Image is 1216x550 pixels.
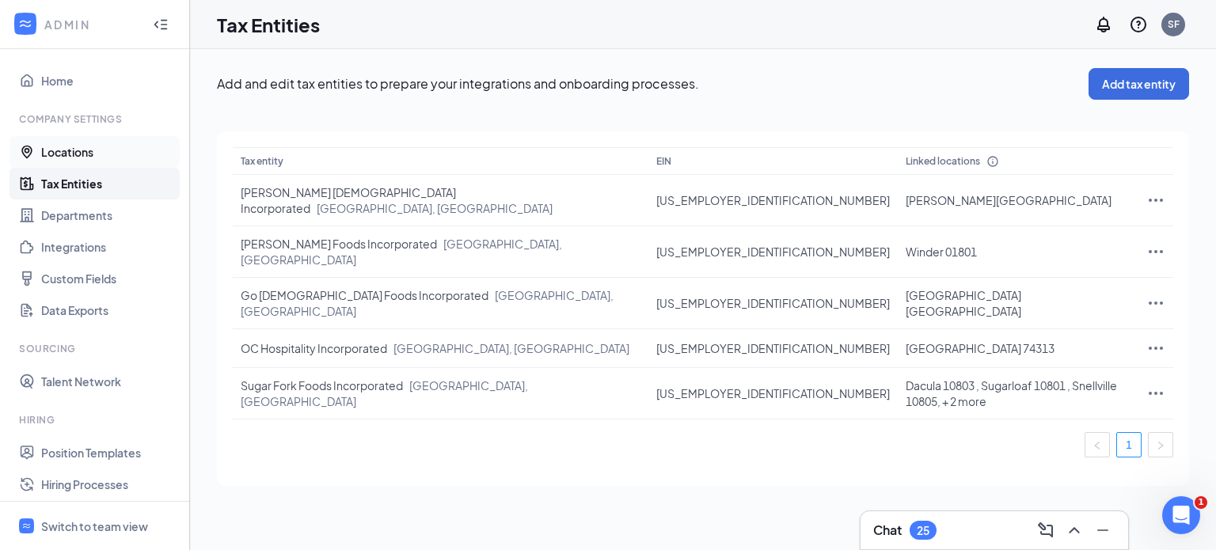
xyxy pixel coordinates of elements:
li: Next Page [1148,432,1173,457]
div: 25 [917,524,929,537]
button: left [1085,432,1110,457]
h3: Chat [873,522,902,539]
th: Tax entity [233,147,648,175]
span: Dacula 10803 , Sugarloaf 10801 , Snellville 10805, + 2 more [906,378,1117,408]
button: Minimize [1090,518,1115,543]
span: Winder 01801 [906,245,977,259]
span: [GEOGRAPHIC_DATA] [GEOGRAPHIC_DATA] [906,288,1021,318]
a: Departments [41,199,177,231]
a: Locations [41,136,177,168]
span: [PERSON_NAME][GEOGRAPHIC_DATA] [906,193,1111,207]
a: Home [41,65,177,97]
a: Integrations [41,231,177,263]
svg: Collapse [153,17,169,32]
span: Sugar Fork Foods Incorporated [241,378,528,408]
a: Position Templates [41,437,177,468]
div: Hiring [19,413,173,427]
span: left [1092,441,1102,450]
svg: Info [986,155,999,168]
span: [GEOGRAPHIC_DATA] 74313 [906,341,1054,355]
span: 1 [1195,496,1207,509]
div: ADMIN [44,17,139,32]
iframe: Intercom live chat [1162,496,1200,534]
button: ChevronUp [1062,518,1087,543]
a: Hiring Processes [41,468,177,500]
a: Data Exports [41,294,177,326]
a: Evaluation Plan [41,500,177,532]
a: 1 [1117,433,1141,457]
div: SF [1168,17,1180,31]
td: [US_EMPLOYER_IDENTIFICATION_NUMBER] [648,368,898,419]
div: Sourcing [19,342,173,355]
svg: Ellipses [1146,191,1165,210]
h1: Tax Entities [217,11,320,38]
p: Add and edit tax entities to prepare your integrations and onboarding processes. [217,75,1089,93]
svg: Ellipses [1146,339,1165,358]
span: right [1156,441,1165,450]
svg: Ellipses [1146,294,1165,313]
td: [US_EMPLOYER_IDENTIFICATION_NUMBER] [648,175,898,226]
span: [GEOGRAPHIC_DATA], [GEOGRAPHIC_DATA] [387,341,629,355]
a: Tax Entities [41,168,177,199]
div: Company Settings [19,112,173,126]
button: ComposeMessage [1033,518,1058,543]
th: EIN [648,147,898,175]
span: [PERSON_NAME] [DEMOGRAPHIC_DATA] Incorporated [241,185,553,215]
td: [US_EMPLOYER_IDENTIFICATION_NUMBER] [648,329,898,368]
svg: QuestionInfo [1129,15,1148,34]
span: Go [DEMOGRAPHIC_DATA] Foods Incorporated [241,288,614,318]
li: 1 [1116,432,1142,457]
td: [US_EMPLOYER_IDENTIFICATION_NUMBER] [648,226,898,278]
span: OC Hospitality Incorporated [241,341,629,355]
svg: ChevronUp [1065,521,1084,540]
svg: Ellipses [1146,384,1165,403]
svg: Minimize [1093,521,1112,540]
svg: ComposeMessage [1036,521,1055,540]
span: [GEOGRAPHIC_DATA], [GEOGRAPHIC_DATA] [310,201,553,215]
button: right [1148,432,1173,457]
svg: WorkstreamLogo [17,16,33,32]
svg: WorkstreamLogo [21,521,32,531]
svg: Ellipses [1146,242,1165,261]
button: Add tax entity [1089,68,1189,100]
a: Talent Network [41,366,177,397]
span: Linked locations [906,154,980,168]
td: [US_EMPLOYER_IDENTIFICATION_NUMBER] [648,278,898,329]
svg: Notifications [1094,15,1113,34]
div: Switch to team view [41,518,148,534]
a: Custom Fields [41,263,177,294]
li: Previous Page [1085,432,1110,457]
span: [PERSON_NAME] Foods Incorporated [241,237,562,267]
